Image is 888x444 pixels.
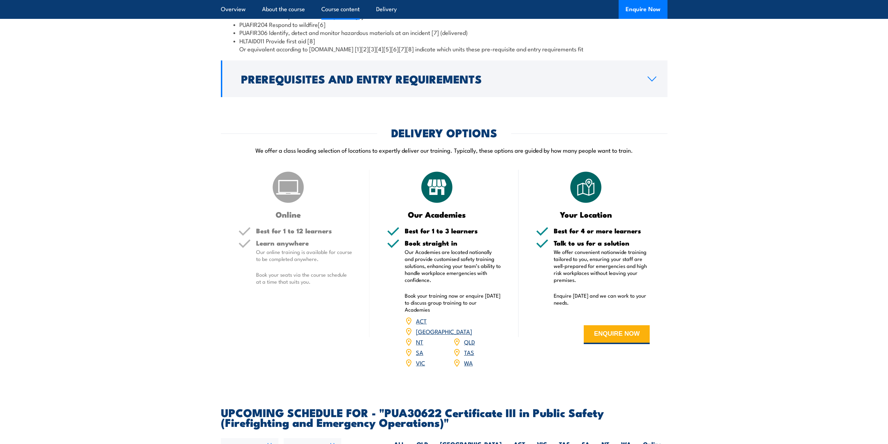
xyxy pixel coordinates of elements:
[554,227,650,234] h5: Best for 4 or more learners
[241,74,636,83] h2: Prerequisites and Entry Requirements
[554,248,650,283] p: We offer convenient nationwide training tailored to you, ensuring your staff are well-prepared fo...
[584,325,650,344] button: ENQUIRE NOW
[416,327,472,335] a: [GEOGRAPHIC_DATA]
[464,348,474,356] a: TAS
[416,337,423,346] a: NT
[221,407,667,427] h2: UPCOMING SCHEDULE FOR - "PUA30622 Certificate III in Public Safety (Firefighting and Emergency Op...
[221,146,667,154] p: We offer a class leading selection of locations to expertly deliver our training. Typically, thes...
[233,37,655,53] li: HLTAID011 Provide first aid [8] Or equivalent according to [DOMAIN_NAME] [1][2][3][4][5][6][7][8]...
[256,248,352,262] p: Our online training is available for course to be completed anywhere.
[536,210,636,218] h3: Your Location
[405,248,501,283] p: Our Academies are located nationally and provide customised safety training solutions, enhancing ...
[387,210,487,218] h3: Our Academies
[256,227,352,234] h5: Best for 1 to 12 learners
[405,240,501,246] h5: Book straight in
[391,128,497,137] h2: DELIVERY OPTIONS
[405,292,501,313] p: Book your training now or enquire [DATE] to discuss group training to our Academies
[464,337,475,346] a: QLD
[256,240,352,246] h5: Learn anywhere
[416,358,425,367] a: VIC
[416,316,427,325] a: ACT
[233,20,655,28] li: PUAFIR204 Respond to wildfire[6]
[554,292,650,306] p: Enquire [DATE] and we can work to your needs.
[464,358,473,367] a: WA
[233,28,655,36] li: PUAFIR306 Identify, detect and monitor hazardous materials at an incident [7] (delivered)
[238,210,338,218] h3: Online
[554,240,650,246] h5: Talk to us for a solution
[256,271,352,285] p: Book your seats via the course schedule at a time that suits you.
[416,348,423,356] a: SA
[405,227,501,234] h5: Best for 1 to 3 learners
[221,60,667,97] a: Prerequisites and Entry Requirements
